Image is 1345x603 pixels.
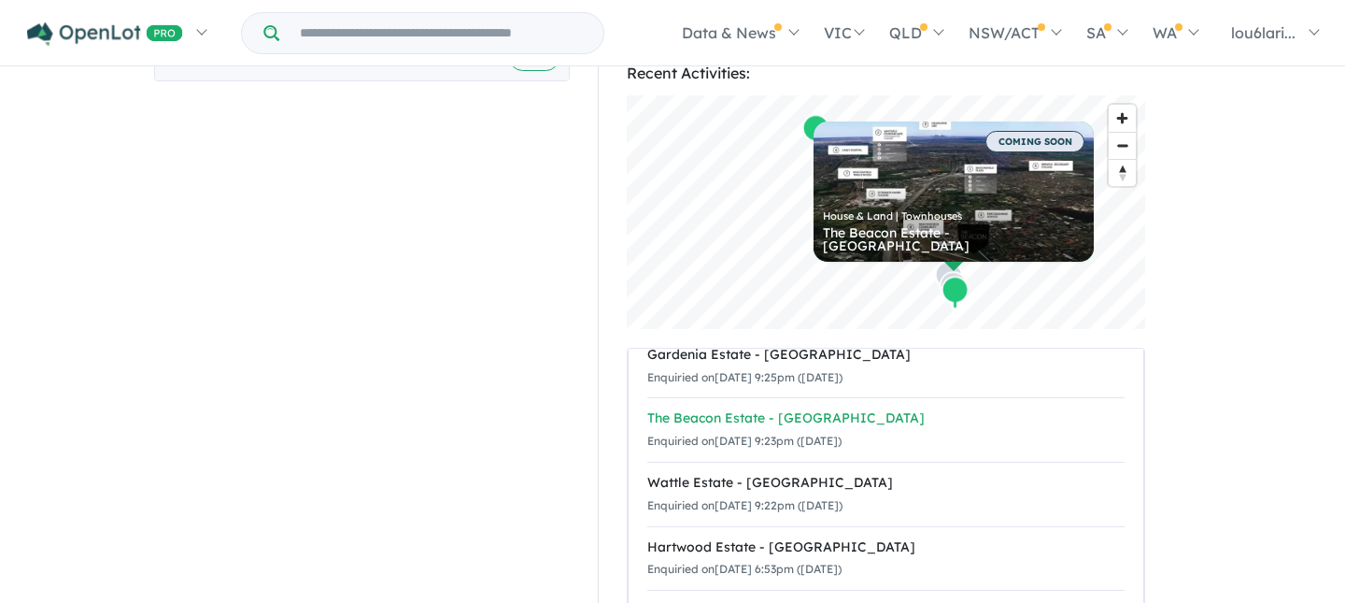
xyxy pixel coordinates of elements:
img: Openlot PRO Logo White [27,22,183,46]
div: The Beacon Estate - [GEOGRAPHIC_DATA] [647,408,1125,430]
span: Zoom out [1109,133,1136,159]
a: Gardenia Estate - [GEOGRAPHIC_DATA]Enquiried on[DATE] 9:25pm ([DATE]) [647,335,1125,399]
a: Hartwood Estate - [GEOGRAPHIC_DATA]Enquiried on[DATE] 6:53pm ([DATE]) [647,526,1125,592]
button: Zoom in [1109,105,1136,132]
div: House & Land | Townhouses [823,211,1084,222]
div: Gardenia Estate - [GEOGRAPHIC_DATA] [647,344,1125,366]
small: Enquiried on [DATE] 9:23pm ([DATE]) [647,434,842,448]
span: COMING SOON [985,131,1084,152]
small: Enquiried on [DATE] 6:53pm ([DATE]) [647,562,842,576]
div: Map marker [940,271,968,306]
div: Map marker [802,114,830,149]
span: lou6lari... [1231,23,1295,42]
canvas: Map [627,95,1145,329]
button: Reset bearing to north [1109,159,1136,186]
small: Enquiried on [DATE] 9:22pm ([DATE]) [647,498,842,512]
div: Map marker [935,261,963,295]
button: Zoom out [1109,132,1136,159]
div: The Beacon Estate - [GEOGRAPHIC_DATA] [823,226,1084,252]
a: The Beacon Estate - [GEOGRAPHIC_DATA]Enquiried on[DATE] 9:23pm ([DATE]) [647,397,1125,463]
a: COMING SOON House & Land | Townhouses The Beacon Estate - [GEOGRAPHIC_DATA] [814,122,1094,262]
a: Wattle Estate - [GEOGRAPHIC_DATA]Enquiried on[DATE] 9:22pm ([DATE]) [647,462,1125,527]
div: Hartwood Estate - [GEOGRAPHIC_DATA] [647,537,1125,559]
span: Reset bearing to north [1109,160,1136,186]
small: Enquiried on [DATE] 9:25pm ([DATE]) [647,370,842,384]
div: Wattle Estate - [GEOGRAPHIC_DATA] [647,472,1125,495]
div: Recent Activities: [627,61,1145,86]
input: Try estate name, suburb, builder or developer [283,13,600,53]
div: Map marker [941,276,970,310]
